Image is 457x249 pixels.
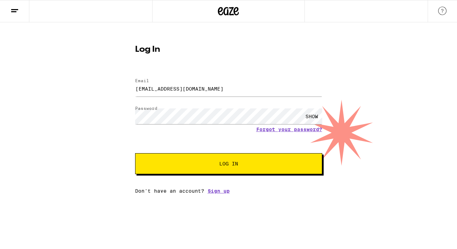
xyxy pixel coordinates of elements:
span: Help [16,5,30,11]
a: Sign up [208,188,230,194]
label: Email [135,78,149,83]
input: Email [135,81,322,97]
h1: Log In [135,45,322,54]
div: SHOW [301,108,322,124]
button: Log In [135,153,322,174]
div: Don't have an account? [135,188,322,194]
a: Forgot your password? [256,127,322,132]
label: Password [135,106,157,111]
span: Log In [219,161,238,166]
